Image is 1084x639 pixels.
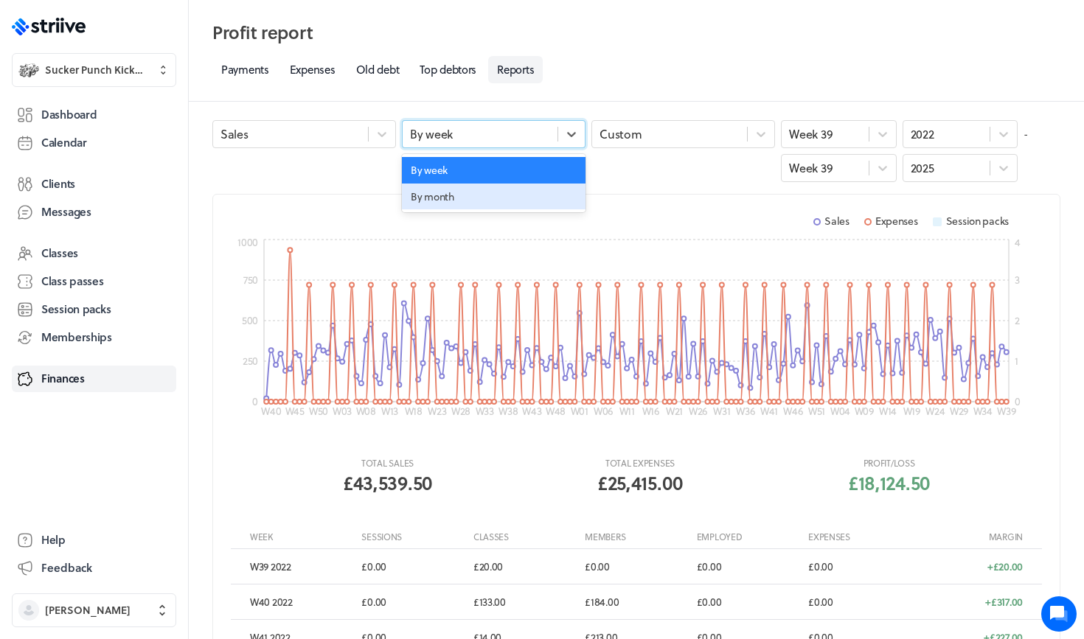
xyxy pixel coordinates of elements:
[22,71,273,95] h1: Hi [PERSON_NAME]
[12,199,176,226] a: Messages
[12,324,176,351] a: Memberships
[925,403,945,419] tspan: W24
[997,403,1015,419] tspan: W39
[357,531,468,543] div: Sessions
[1015,234,1021,250] tspan: 4
[848,457,930,469] h3: Profit/loss
[41,560,92,576] span: Feedback
[600,126,642,142] div: Custom
[12,366,176,392] a: Finances
[41,245,78,261] span: Classes
[911,126,934,142] div: 2022
[864,214,918,228] div: Expenses
[212,18,1060,47] h2: Profit report
[246,559,357,574] div: W39 2022
[666,403,683,419] tspan: W21
[428,403,446,419] tspan: W23
[619,403,635,419] tspan: W11
[804,595,915,610] div: £0.00
[903,403,920,419] tspan: W19
[713,403,730,419] tspan: W31
[855,403,874,419] tspan: W09
[12,102,176,128] a: Dashboard
[692,595,804,610] div: £ 0.00
[987,559,1023,574] strong: + £20.00
[212,56,1060,83] nav: Tabs
[692,559,804,574] div: £ 0.00
[488,56,543,83] a: Reports
[356,403,376,419] tspan: W08
[41,371,85,386] span: Finances
[23,172,272,201] button: New conversation
[1015,312,1020,328] tspan: 2
[848,469,930,496] p: £18,124.50
[43,254,263,283] input: Search articles
[12,555,176,582] button: Feedback
[1015,272,1020,287] tspan: 3
[246,595,357,610] div: W40 2022
[642,403,659,419] tspan: W16
[41,301,111,317] span: Session packs
[1041,596,1077,632] iframe: gist-messenger-bubble-iframe
[41,204,91,220] span: Messages
[689,403,707,419] tspan: W26
[12,53,176,87] button: Sucker Punch KickboxingSucker Punch Kickboxing
[343,469,432,496] p: £43,539.50
[41,176,75,192] span: Clients
[476,403,494,419] tspan: W33
[594,403,613,419] tspan: W06
[736,403,754,419] tspan: W36
[45,603,131,618] span: [PERSON_NAME]
[405,403,423,419] tspan: W18
[916,531,1027,543] div: Margin
[692,531,804,543] div: Employed
[580,595,692,610] div: £ 184.00
[357,595,468,610] div: £0.00
[357,559,468,574] div: £0.00
[281,56,344,83] a: Expenses
[20,229,275,247] p: Find an answer quickly
[469,595,580,610] div: £ 133.00
[950,403,968,419] tspan: W29
[41,135,87,150] span: Calendar
[212,56,278,83] a: Payments
[1015,353,1018,369] tspan: 1
[804,559,915,574] div: £0.00
[973,403,993,419] tspan: W34
[985,595,1023,610] strong: + £317.00
[261,403,281,419] tspan: W40
[597,469,683,496] p: £25,415.00
[469,559,580,574] div: £ 20.00
[410,126,453,142] div: By week
[760,403,778,419] tspan: W41
[41,107,97,122] span: Dashboard
[12,527,176,554] a: Help
[571,403,588,419] tspan: W01
[1015,394,1021,409] tspan: 0
[242,312,258,328] tspan: 500
[41,532,66,548] span: Help
[402,184,586,210] div: By month
[522,403,541,419] tspan: W43
[12,296,176,323] a: Session packs
[411,56,485,83] a: Top debtors
[41,273,104,289] span: Class passes
[830,403,850,419] tspan: W04
[813,214,850,228] div: Sales
[309,403,328,419] tspan: W50
[22,98,273,145] h2: We're here to help. Ask us anything!
[402,157,586,184] div: By week
[243,272,258,287] tspan: 750
[220,126,249,142] div: Sales
[783,403,802,419] tspan: W46
[597,457,683,469] h3: Total expenses
[12,130,176,156] a: Calendar
[933,214,1009,228] div: Session packs
[911,160,934,176] div: 2025
[243,353,258,369] tspan: 250
[41,329,112,345] span: Memberships
[789,160,833,176] div: Week 39
[879,403,897,419] tspan: W14
[580,559,692,574] div: £ 0.00
[580,531,692,543] div: Members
